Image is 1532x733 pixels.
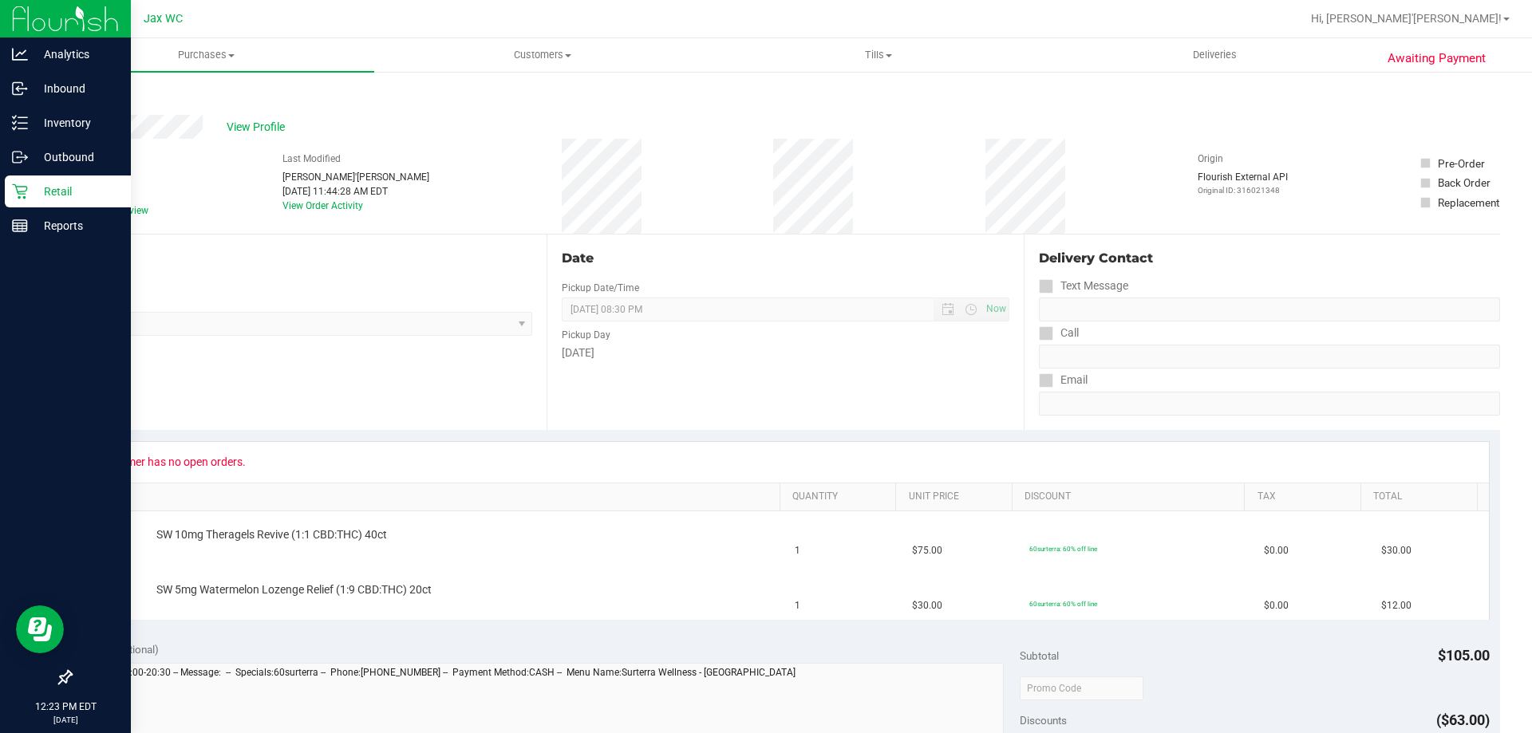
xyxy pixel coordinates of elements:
[1388,49,1486,68] span: Awaiting Payment
[562,345,1009,361] div: [DATE]
[282,170,429,184] div: [PERSON_NAME]'[PERSON_NAME]
[1039,345,1500,368] input: Format: (999) 999-9999
[1039,274,1128,298] label: Text Message
[1264,598,1289,613] span: $0.00
[12,115,28,131] inline-svg: Inventory
[1047,38,1383,72] a: Deliveries
[1373,491,1471,503] a: Total
[1438,647,1490,664] span: $105.00
[792,491,890,503] a: Quantity
[1029,545,1097,553] span: 60surterra: 60% off line
[1438,175,1491,191] div: Back Order
[156,527,387,542] span: SW 10mg Theragels Revive (1:1 CBD:THC) 40ct
[710,38,1046,72] a: Tills
[282,184,429,199] div: [DATE] 11:44:28 AM EDT
[1020,649,1059,662] span: Subtotal
[1020,676,1143,700] input: Promo Code
[1311,12,1502,25] span: Hi, [PERSON_NAME]'[PERSON_NAME]!
[28,45,124,64] p: Analytics
[1171,48,1258,62] span: Deliveries
[1039,298,1500,321] input: Format: (999) 999-9999
[1198,152,1223,166] label: Origin
[375,48,709,62] span: Customers
[1381,598,1412,613] span: $12.00
[1029,600,1097,608] span: 60surterra: 60% off line
[562,281,639,295] label: Pickup Date/Time
[1039,321,1079,345] label: Call
[1198,170,1288,196] div: Flourish External API
[1438,195,1499,211] div: Replacement
[28,79,124,98] p: Inbound
[1436,711,1490,728] span: ($63.00)
[562,249,1009,268] div: Date
[94,491,773,503] a: SKU
[7,714,124,726] p: [DATE]
[28,113,124,132] p: Inventory
[227,119,290,136] span: View Profile
[282,200,363,211] a: View Order Activity
[156,582,432,597] span: SW 5mg Watermelon Lozenge Relief (1:9 CBD:THC) 20ct
[795,598,800,613] span: 1
[28,182,124,201] p: Retail
[912,598,942,613] span: $30.00
[70,249,532,268] div: Location
[38,38,374,72] a: Purchases
[28,148,124,167] p: Outbound
[1258,491,1355,503] a: Tax
[28,216,124,235] p: Reports
[7,700,124,714] p: 12:23 PM EDT
[1264,543,1289,558] span: $0.00
[562,328,610,342] label: Pickup Day
[12,149,28,165] inline-svg: Outbound
[16,605,64,653] iframe: Resource center
[1438,156,1485,171] div: Pre-Order
[374,38,710,72] a: Customers
[144,12,183,26] span: Jax WC
[12,183,28,199] inline-svg: Retail
[1025,491,1238,503] a: Discount
[282,152,341,166] label: Last Modified
[711,48,1045,62] span: Tills
[795,543,800,558] span: 1
[1039,368,1088,392] label: Email
[12,81,28,97] inline-svg: Inbound
[38,48,374,62] span: Purchases
[912,543,942,558] span: $75.00
[12,218,28,234] inline-svg: Reports
[97,455,246,468] div: Customer has no open orders.
[1381,543,1412,558] span: $30.00
[909,491,1006,503] a: Unit Price
[12,46,28,62] inline-svg: Analytics
[1039,249,1500,268] div: Delivery Contact
[1198,184,1288,196] p: Original ID: 316021348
